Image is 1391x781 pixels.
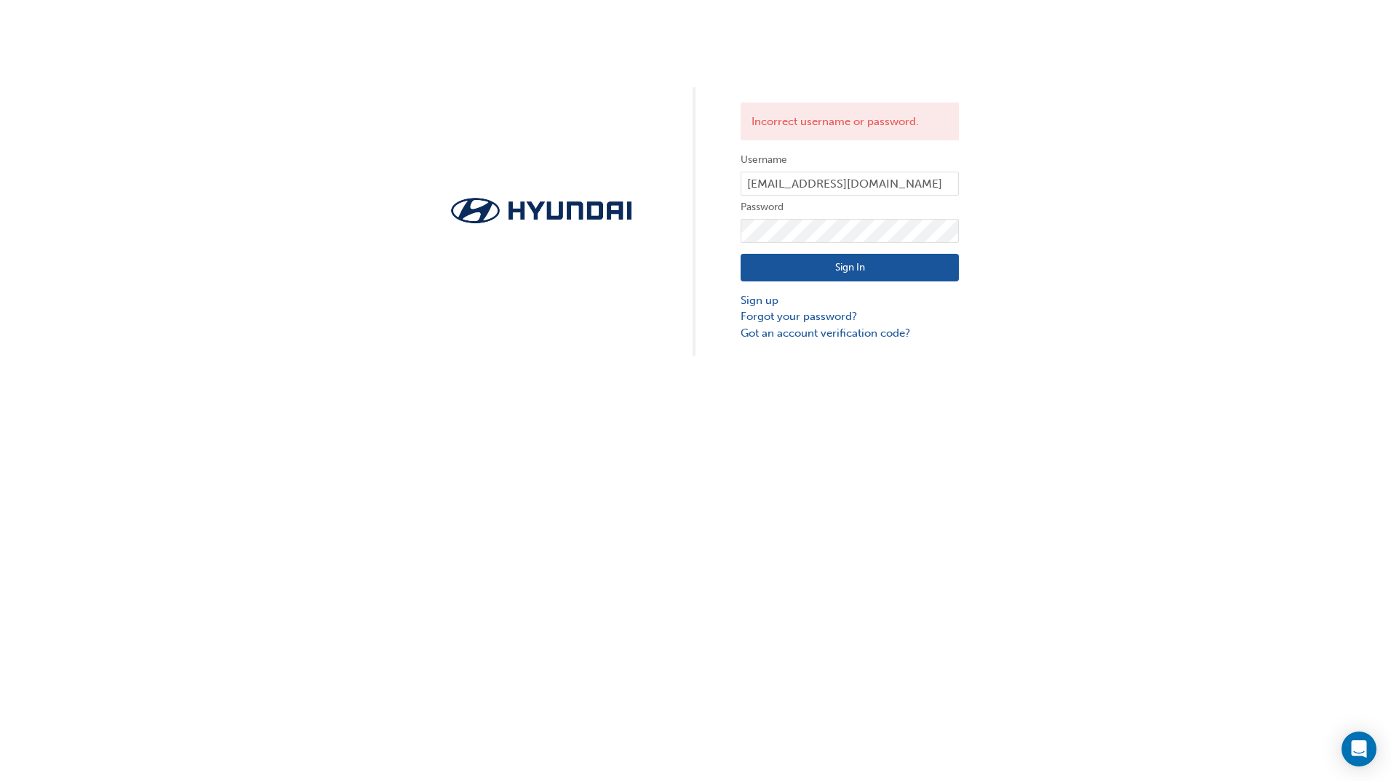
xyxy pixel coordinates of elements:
[741,172,959,196] input: Username
[741,292,959,309] a: Sign up
[741,325,959,342] a: Got an account verification code?
[1342,732,1376,766] div: Open Intercom Messenger
[741,151,959,169] label: Username
[741,308,959,325] a: Forgot your password?
[741,199,959,216] label: Password
[741,103,959,141] div: Incorrect username or password.
[432,193,650,228] img: Trak
[741,254,959,281] button: Sign In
